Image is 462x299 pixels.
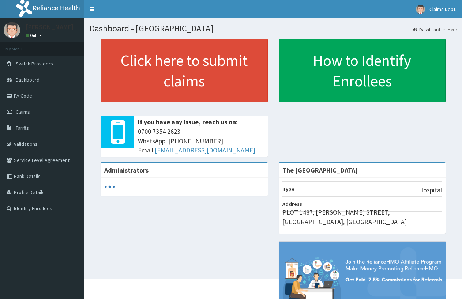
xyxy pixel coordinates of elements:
[282,208,442,226] p: PLOT 1487, [PERSON_NAME] STREET, [GEOGRAPHIC_DATA], [GEOGRAPHIC_DATA]
[413,26,440,33] a: Dashboard
[101,39,268,102] a: Click here to submit claims
[26,33,43,38] a: Online
[138,118,238,126] b: If you have any issue, reach us on:
[282,166,358,174] strong: The [GEOGRAPHIC_DATA]
[419,185,442,195] p: Hospital
[429,6,457,12] span: Claims Dept.
[16,109,30,115] span: Claims
[441,26,457,33] li: Here
[155,146,255,154] a: [EMAIL_ADDRESS][DOMAIN_NAME]
[26,24,74,30] p: [PERSON_NAME]
[16,60,53,67] span: Switch Providers
[104,166,149,174] b: Administrators
[16,76,40,83] span: Dashboard
[416,5,425,14] img: User Image
[282,186,294,192] b: Type
[90,24,457,33] h1: Dashboard - [GEOGRAPHIC_DATA]
[16,125,29,131] span: Tariffs
[138,127,264,155] span: 0700 7354 2623 WhatsApp: [PHONE_NUMBER] Email:
[282,201,302,207] b: Address
[104,181,115,192] svg: audio-loading
[279,39,446,102] a: How to Identify Enrollees
[4,22,20,38] img: User Image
